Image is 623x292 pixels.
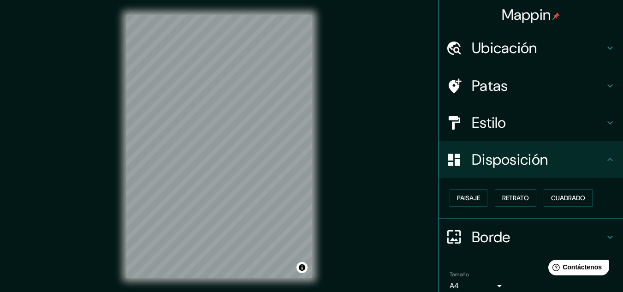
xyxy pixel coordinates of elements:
[541,256,613,282] iframe: Lanzador de widgets de ayuda
[450,281,459,291] font: A4
[472,113,506,132] font: Estilo
[439,219,623,256] div: Borde
[544,189,593,207] button: Cuadrado
[297,262,308,273] button: Activar o desactivar atribución
[450,189,487,207] button: Paisaje
[502,194,529,202] font: Retrato
[502,5,551,24] font: Mappin
[551,194,585,202] font: Cuadrado
[457,194,480,202] font: Paisaje
[439,141,623,178] div: Disposición
[472,150,548,169] font: Disposición
[439,67,623,104] div: Patas
[552,12,560,20] img: pin-icon.png
[472,227,510,247] font: Borde
[472,76,508,95] font: Patas
[495,189,536,207] button: Retrato
[439,104,623,141] div: Estilo
[439,30,623,66] div: Ubicación
[126,15,312,278] canvas: Mapa
[472,38,537,58] font: Ubicación
[450,271,469,278] font: Tamaño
